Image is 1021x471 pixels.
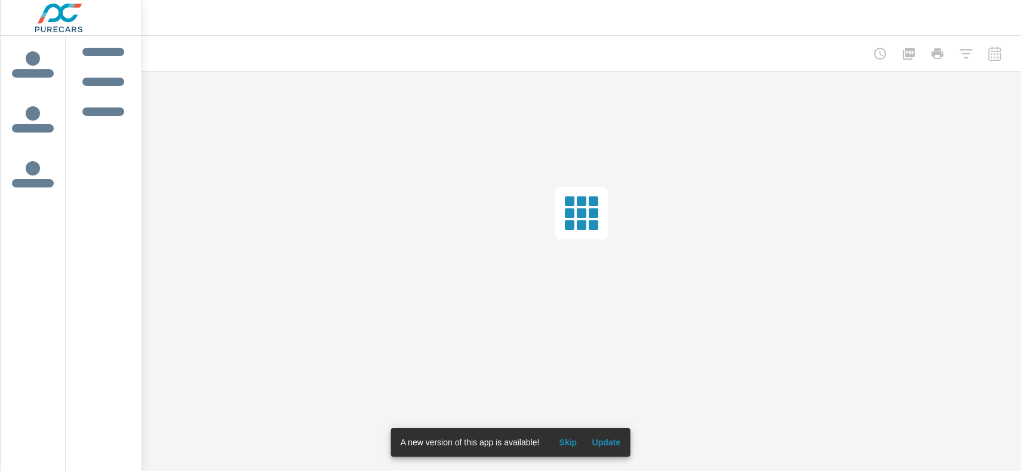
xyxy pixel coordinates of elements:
span: A new version of this app is available! [401,438,540,447]
button: Update [587,433,625,452]
button: Skip [549,433,587,452]
span: Update [592,437,620,448]
span: Skip [553,437,582,448]
div: icon label tabs example [1,36,65,201]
